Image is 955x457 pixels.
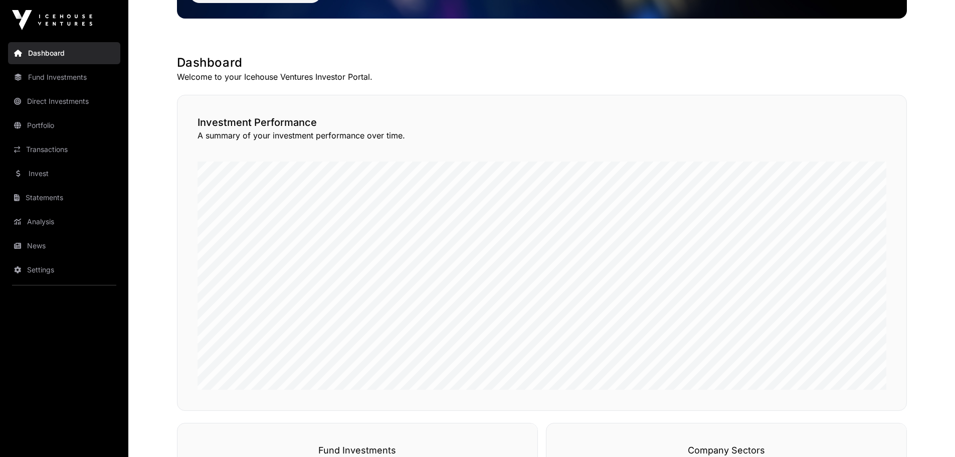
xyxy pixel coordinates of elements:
a: News [8,235,120,257]
iframe: Chat Widget [905,409,955,457]
a: Transactions [8,138,120,161]
a: Fund Investments [8,66,120,88]
a: Statements [8,187,120,209]
a: Dashboard [8,42,120,64]
p: A summary of your investment performance over time. [198,129,886,141]
img: Icehouse Ventures Logo [12,10,92,30]
h2: Investment Performance [198,115,886,129]
a: Direct Investments [8,90,120,112]
a: Portfolio [8,114,120,136]
a: Settings [8,259,120,281]
a: Analysis [8,211,120,233]
p: Welcome to your Icehouse Ventures Investor Portal. [177,71,907,83]
a: Invest [8,163,120,185]
h1: Dashboard [177,55,907,71]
